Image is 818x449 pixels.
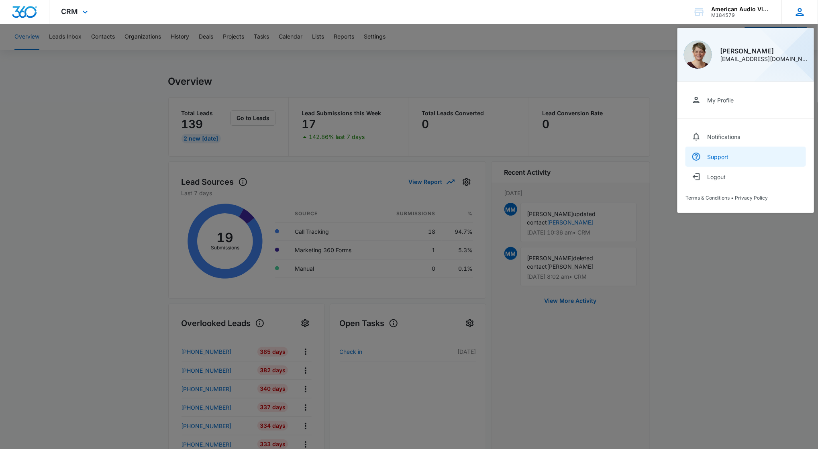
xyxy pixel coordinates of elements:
div: [EMAIL_ADDRESS][DOMAIN_NAME] [720,56,808,62]
div: My Profile [707,97,734,104]
button: Logout [685,167,806,187]
div: account name [711,6,770,12]
div: • [685,195,806,201]
a: Privacy Policy [735,195,768,201]
a: Notifications [685,127,806,147]
a: Terms & Conditions [685,195,730,201]
div: account id [711,12,770,18]
a: Support [685,147,806,167]
a: My Profile [685,90,806,110]
div: Notifications [707,133,740,140]
div: Support [707,153,728,160]
span: CRM [61,7,78,16]
div: Logout [707,173,726,180]
div: [PERSON_NAME] [720,48,808,54]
